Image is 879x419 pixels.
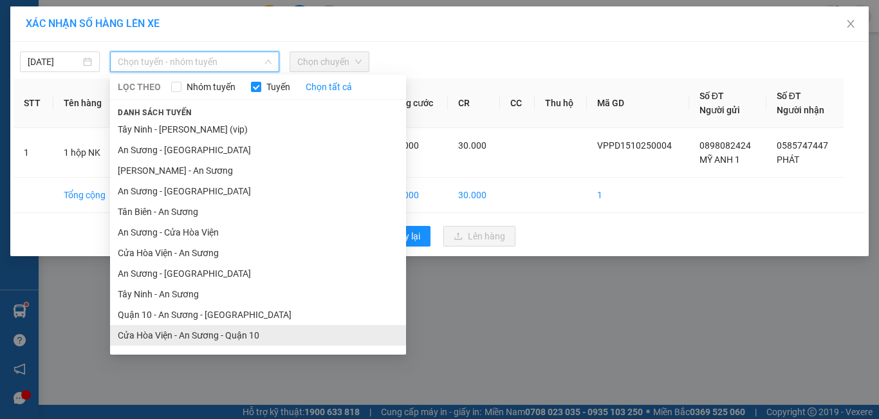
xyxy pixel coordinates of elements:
span: Số ĐT [777,91,801,101]
span: ----------------------------------------- [35,70,158,80]
span: 07:44:41 [DATE] [28,93,79,101]
span: 0898082424 [699,140,751,151]
span: Người gửi [699,105,740,115]
strong: ĐỒNG PHƯỚC [102,7,176,18]
span: Chọn chuyến [297,52,362,71]
span: Hotline: 19001152 [102,57,158,65]
li: An Sương - Cửa Hòa Viện [110,222,406,243]
th: Tổng cước [380,79,448,128]
span: In ngày: [4,93,79,101]
th: Mã GD [587,79,689,128]
li: [PERSON_NAME] - An Sương [110,160,406,181]
th: Thu hộ [535,79,587,128]
li: Cửa Hòa Viện - An Sương [110,243,406,263]
td: 30.000 [448,178,500,213]
button: Close [833,6,869,42]
li: Quận 10 - An Sương - [GEOGRAPHIC_DATA] [110,304,406,325]
th: STT [14,79,53,128]
td: 1 hộp NK [53,128,120,178]
li: An Sương - [GEOGRAPHIC_DATA] [110,263,406,284]
td: 30.000 [380,178,448,213]
span: Bến xe [GEOGRAPHIC_DATA] [102,21,173,37]
span: PHÁT [777,154,799,165]
span: [PERSON_NAME]: [4,83,135,91]
li: Tây Ninh - [PERSON_NAME] (vip) [110,119,406,140]
span: close [846,19,856,29]
span: XÁC NHẬN SỐ HÀNG LÊN XE [26,17,160,30]
span: VPPD1510250005 [64,82,135,91]
span: Nhóm tuyến [181,80,241,94]
li: An Sương - [GEOGRAPHIC_DATA] [110,181,406,201]
input: 15/10/2025 [28,55,80,69]
span: Người nhận [777,105,824,115]
span: down [264,58,272,66]
td: 1 [14,128,53,178]
span: Tuyến [261,80,295,94]
li: Tây Ninh - An Sương [110,284,406,304]
th: CR [448,79,500,128]
a: Chọn tất cả [306,80,352,94]
td: 1 [587,178,689,213]
li: An Sương - [GEOGRAPHIC_DATA] [110,140,406,160]
button: uploadLên hàng [443,226,515,247]
span: VPPD1510250004 [597,140,672,151]
th: CC [500,79,535,128]
span: 30.000 [458,140,486,151]
span: LỌC THEO [118,80,161,94]
span: MỸ ANH 1 [699,154,740,165]
span: 0585747447 [777,140,828,151]
span: Danh sách tuyến [110,107,199,118]
span: Số ĐT [699,91,724,101]
li: [PERSON_NAME][GEOGRAPHIC_DATA] - Quận 10 (hàng hóa) [110,346,406,366]
span: 01 Võ Văn Truyện, KP.1, Phường 2 [102,39,177,55]
li: Tân Biên - An Sương [110,201,406,222]
img: logo [5,8,62,64]
th: Tên hàng [53,79,120,128]
li: Cửa Hòa Viện - An Sương - Quận 10 [110,325,406,346]
span: Chọn tuyến - nhóm tuyến [118,52,272,71]
td: Tổng cộng [53,178,120,213]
